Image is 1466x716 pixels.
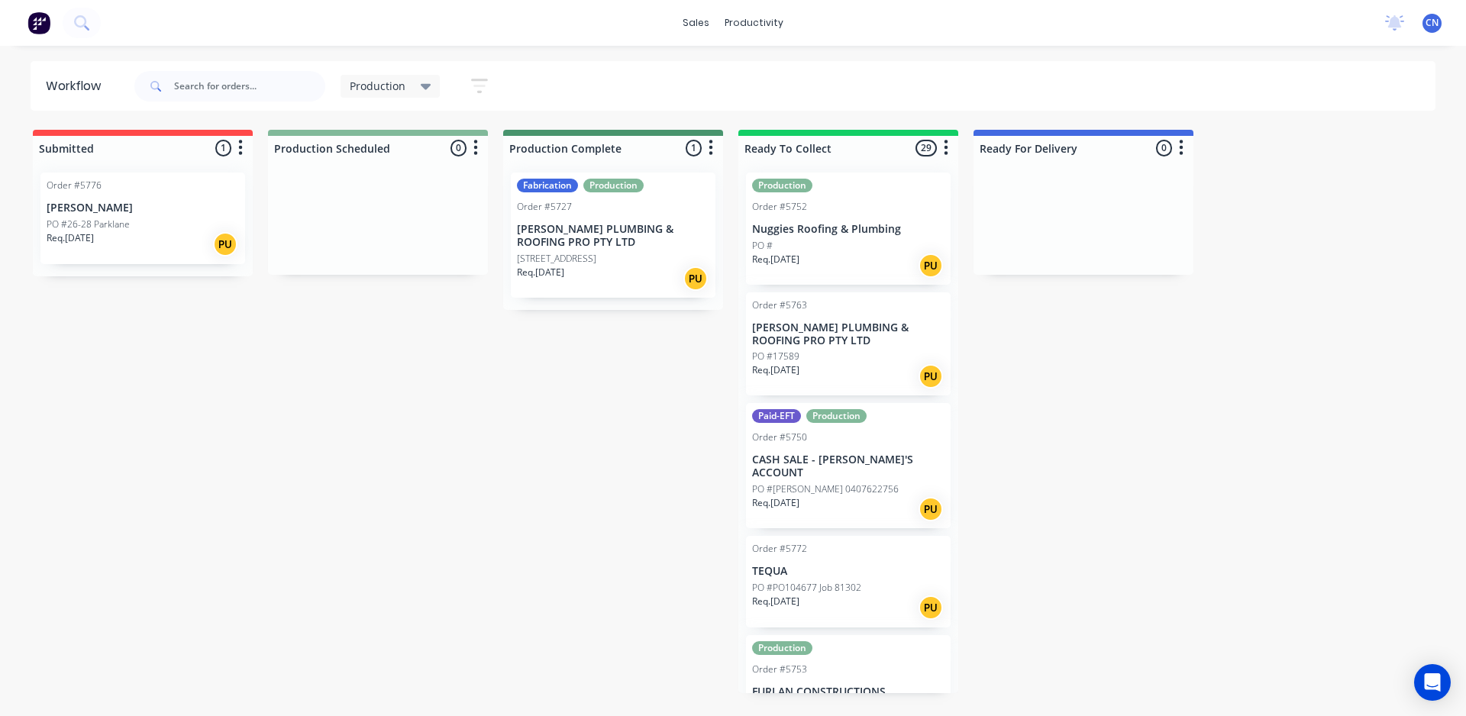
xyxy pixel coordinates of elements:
div: PU [919,497,943,521]
p: Req. [DATE] [752,363,799,377]
div: PU [213,232,237,256]
div: Workflow [46,77,108,95]
div: PU [919,595,943,620]
div: productivity [717,11,791,34]
p: [PERSON_NAME] PLUMBING & ROOFING PRO PTY LTD [517,223,709,249]
div: PU [919,364,943,389]
div: Production [752,179,812,192]
p: PO #[PERSON_NAME] 0407622756 [752,482,899,496]
div: Order #5727 [517,200,572,214]
div: Order #5772TEQUAPO #PO104677 Job 81302Req.[DATE]PU [746,536,951,627]
p: Req. [DATE] [517,266,564,279]
img: Factory [27,11,50,34]
p: Req. [DATE] [47,231,94,245]
div: Production [583,179,644,192]
span: Production [350,78,405,94]
div: Fabrication [517,179,578,192]
p: CASH SALE - [PERSON_NAME]'S ACCOUNT [752,453,945,479]
div: Order #5772 [752,542,807,556]
p: Req. [DATE] [752,496,799,510]
div: Paid-EFT [752,409,801,423]
div: Production [752,641,812,655]
div: Order #5776 [47,179,102,192]
div: PU [683,266,708,291]
div: Production [806,409,867,423]
p: PO # [752,239,773,253]
div: Order #5753 [752,663,807,676]
p: Req. [DATE] [752,595,799,608]
p: PO #17589 [752,350,799,363]
div: Order #5763[PERSON_NAME] PLUMBING & ROOFING PRO PTY LTDPO #17589Req.[DATE]PU [746,292,951,396]
input: Search for orders... [174,71,325,102]
div: Order #5752 [752,200,807,214]
div: Order #5750 [752,431,807,444]
p: PO #26-28 Parklane [47,218,130,231]
p: FURLAN CONSTRUCTIONS [752,685,945,698]
div: PU [919,253,943,278]
div: sales [675,11,717,34]
p: TEQUA [752,565,945,578]
p: [PERSON_NAME] [47,202,239,214]
span: CN [1426,16,1439,30]
div: Open Intercom Messenger [1414,664,1451,701]
p: PO #PO104677 Job 81302 [752,581,861,595]
p: Nuggies Roofing & Plumbing [752,223,945,236]
div: Order #5763 [752,298,807,312]
p: Req. [DATE] [752,253,799,266]
p: [STREET_ADDRESS] [517,252,596,266]
div: Paid-EFTProductionOrder #5750CASH SALE - [PERSON_NAME]'S ACCOUNTPO #[PERSON_NAME] 0407622756Req.[... [746,403,951,528]
div: Order #5776[PERSON_NAME]PO #26-28 ParklaneReq.[DATE]PU [40,173,245,264]
div: ProductionOrder #5752Nuggies Roofing & PlumbingPO #Req.[DATE]PU [746,173,951,285]
p: [PERSON_NAME] PLUMBING & ROOFING PRO PTY LTD [752,321,945,347]
div: FabricationProductionOrder #5727[PERSON_NAME] PLUMBING & ROOFING PRO PTY LTD[STREET_ADDRESS]Req.[... [511,173,715,298]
